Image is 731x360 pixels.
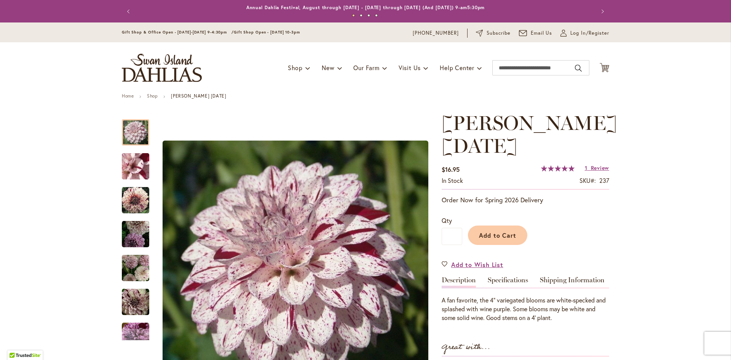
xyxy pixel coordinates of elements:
img: HULIN'S CARNIVAL [122,221,149,248]
img: HULIN'S CARNIVAL [108,146,163,187]
a: Annual Dahlia Festival, August through [DATE] - [DATE] through [DATE] (And [DATE]) 9-am5:30pm [246,5,485,10]
button: 2 of 4 [360,14,362,17]
span: Our Farm [353,64,379,72]
button: Previous [122,4,137,19]
div: HULIN'S CARNIVAL [122,112,157,146]
span: Qty [442,216,452,224]
div: HULIN'S CARNIVAL [122,315,157,349]
a: Description [442,277,476,288]
iframe: Launch Accessibility Center [6,333,27,354]
img: HULIN'S CARNIVAL [122,187,149,214]
span: Add to Cart [479,231,517,239]
span: Subscribe [487,29,511,37]
span: Review [591,164,609,171]
button: Add to Cart [468,226,527,245]
button: Next [594,4,609,19]
span: 1 [585,164,587,171]
a: Subscribe [476,29,511,37]
span: Log In/Register [570,29,609,37]
a: Shipping Information [540,277,605,288]
div: 237 [599,176,609,185]
div: HULIN'S CARNIVAL [122,247,157,281]
a: Home [122,93,134,99]
span: Help Center [440,64,474,72]
strong: SKU [579,176,596,184]
a: Log In/Register [560,29,609,37]
div: Availability [442,176,463,185]
div: HULIN'S CARNIVAL [122,213,157,247]
span: Add to Wish List [451,260,503,269]
span: In stock [442,176,463,184]
a: Specifications [488,277,528,288]
span: Gift Shop & Office Open - [DATE]-[DATE] 9-4:30pm / [122,30,234,35]
div: HULIN'S CARNIVAL [122,146,157,179]
div: Next [122,329,149,340]
span: Email Us [531,29,552,37]
span: $16.95 [442,165,460,173]
p: Order Now for Spring 2026 Delivery [442,195,609,205]
img: HULIN'S CARNIVAL [122,288,149,316]
a: store logo [122,54,202,82]
img: HULIN'S CARNIVAL [122,253,149,283]
a: Shop [147,93,158,99]
span: New [322,64,334,72]
a: [PHONE_NUMBER] [413,29,459,37]
button: 4 of 4 [375,14,378,17]
div: HULIN'S CARNIVAL [122,179,157,213]
strong: [PERSON_NAME] [DATE] [171,93,226,99]
span: Visit Us [399,64,421,72]
div: HULIN'S CARNIVAL [122,281,157,315]
strong: Great with... [442,341,490,354]
a: 1 Review [585,164,609,171]
button: 3 of 4 [367,14,370,17]
span: Gift Shop Open - [DATE] 10-3pm [234,30,300,35]
span: [PERSON_NAME] [DATE] [442,111,617,158]
a: Email Us [519,29,552,37]
div: A fan favorite, the 4" variegated blooms are white-specked and splashed with wine purple. Some bl... [442,296,609,322]
div: 100% [541,165,575,171]
div: Detailed Product Info [442,277,609,322]
span: Shop [288,64,303,72]
button: 1 of 4 [352,14,355,17]
a: Add to Wish List [442,260,503,269]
